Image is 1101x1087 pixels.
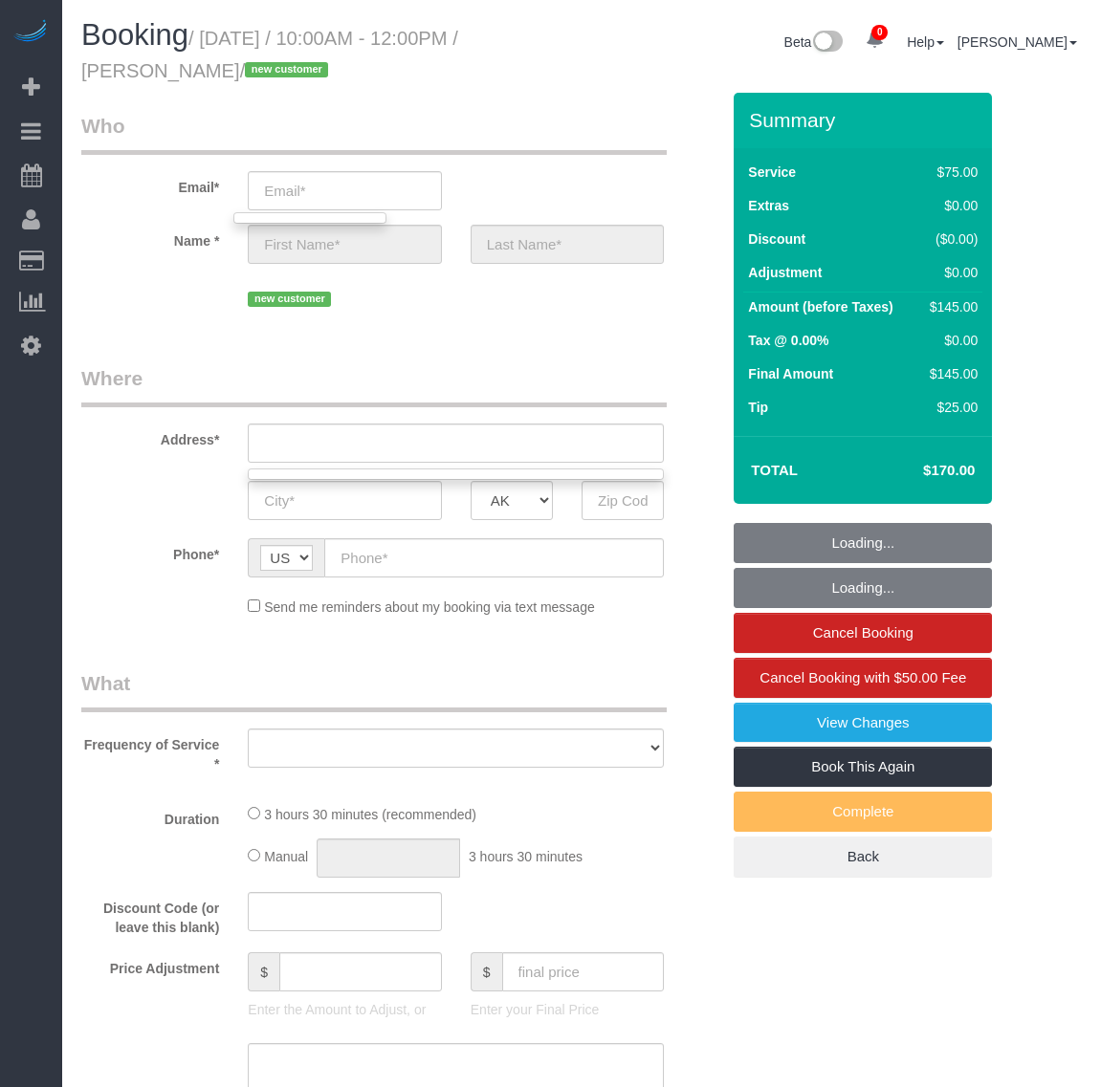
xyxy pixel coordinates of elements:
label: Phone* [67,538,233,564]
span: 3 hours 30 minutes (recommended) [264,807,476,822]
a: Book This Again [734,747,992,787]
p: Enter your Final Price [471,1000,664,1019]
legend: Where [81,364,667,407]
small: / [DATE] / 10:00AM - 12:00PM / [PERSON_NAME] [81,28,458,81]
span: 3 hours 30 minutes [469,849,583,864]
h4: $170.00 [866,463,975,479]
a: Back [734,837,992,877]
span: Booking [81,18,188,52]
input: City* [248,481,441,520]
span: 0 [871,25,888,40]
a: [PERSON_NAME] [958,34,1077,50]
input: Last Name* [471,225,664,264]
div: $0.00 [922,331,978,350]
a: Cancel Booking with $50.00 Fee [734,658,992,698]
label: Extras [748,196,789,215]
label: Discount [748,229,805,249]
label: Name * [67,225,233,250]
label: Final Amount [748,364,833,383]
h3: Summary [749,109,982,131]
label: Price Adjustment [67,952,233,978]
a: Help [907,34,944,50]
label: Address* [67,424,233,449]
input: Phone* [324,538,664,577]
legend: What [81,669,667,712]
span: Manual [264,849,308,864]
label: Duration [67,803,233,829]
img: Automaid Logo [11,19,50,46]
span: Cancel Booking with $50.00 Fee [760,669,966,685]
legend: Who [81,112,667,155]
span: Send me reminders about my booking via text message [264,599,595,615]
label: Adjustment [748,263,822,282]
label: Tip [748,398,768,417]
label: Tax @ 0.00% [748,331,828,350]
input: First Name* [248,225,441,264]
strong: Total [751,462,798,478]
span: new customer [248,292,331,307]
input: final price [502,952,665,991]
label: Service [748,163,796,182]
div: ($0.00) [922,229,978,249]
div: $0.00 [922,196,978,215]
div: $0.00 [922,263,978,282]
div: $145.00 [922,364,978,383]
label: Discount Code (or leave this blank) [67,892,233,937]
span: new customer [245,62,328,77]
label: Email* [67,171,233,197]
div: $75.00 [922,163,978,182]
div: $145.00 [922,297,978,316]
div: $25.00 [922,398,978,417]
a: Beta [784,34,844,50]
label: Amount (before Taxes) [748,297,892,316]
a: Cancel Booking [734,613,992,653]
img: New interface [811,31,843,55]
label: Frequency of Service * [67,728,233,773]
a: 0 [856,19,893,61]
input: Zip Code* [582,481,664,520]
span: $ [471,952,502,991]
input: Email* [248,171,441,210]
p: Enter the Amount to Adjust, or [248,1000,441,1019]
span: $ [248,952,279,991]
span: / [240,60,335,81]
a: View Changes [734,703,992,743]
